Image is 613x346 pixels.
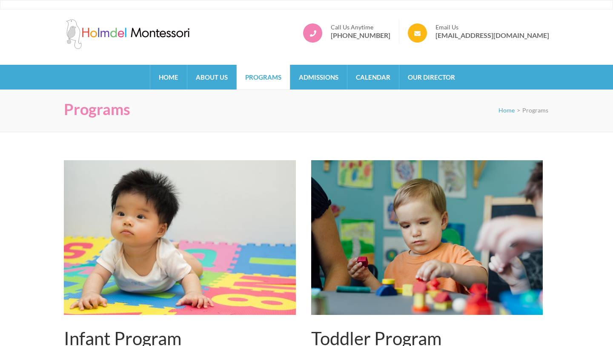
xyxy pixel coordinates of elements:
[347,65,399,89] a: Calendar
[435,31,549,40] a: [EMAIL_ADDRESS][DOMAIN_NAME]
[150,65,187,89] a: Home
[290,65,347,89] a: Admissions
[517,107,520,114] span: >
[331,23,390,31] span: Call Us Anytime
[331,31,390,40] a: [PHONE_NUMBER]
[435,23,549,31] span: Email Us
[187,65,236,89] a: About Us
[237,65,290,89] a: Programs
[64,19,192,49] img: Holmdel Montessori School
[64,100,130,118] h1: Programs
[399,65,464,89] a: Our Director
[498,107,515,114] a: Home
